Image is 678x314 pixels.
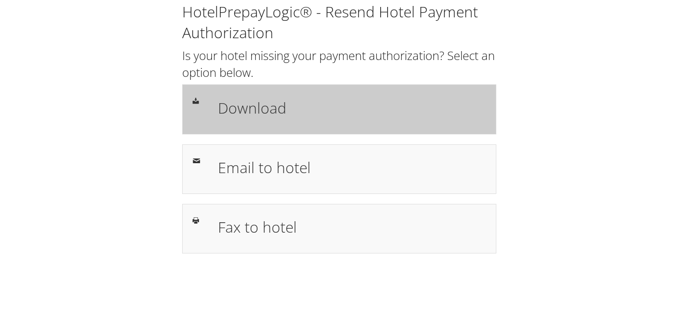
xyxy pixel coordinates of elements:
[182,84,496,134] a: Download
[218,216,485,238] h1: Fax to hotel
[182,204,496,253] a: Fax to hotel
[218,97,485,119] h1: Download
[182,1,496,43] h1: HotelPrepayLogic® - Resend Hotel Payment Authorization
[182,47,496,80] h2: Is your hotel missing your payment authorization? Select an option below.
[218,156,485,179] h1: Email to hotel
[182,144,496,194] a: Email to hotel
